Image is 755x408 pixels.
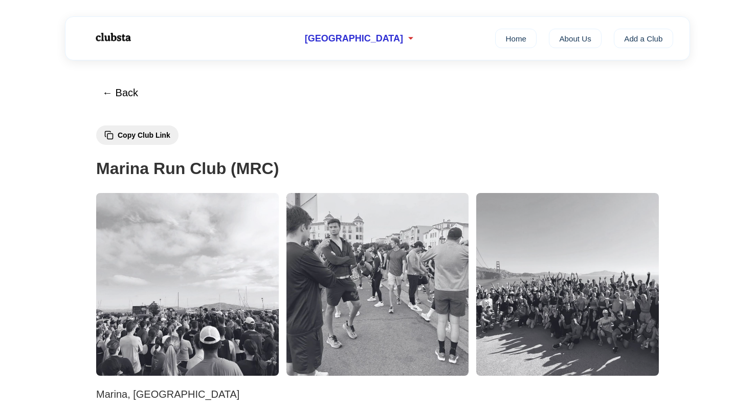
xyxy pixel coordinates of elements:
[96,81,144,105] button: ← Back
[495,29,537,48] a: Home
[96,386,659,402] p: Marina, [GEOGRAPHIC_DATA]
[96,125,179,145] button: Copy Club Link
[549,29,602,48] a: About Us
[96,193,279,376] img: Marina Run Club (MRC) 1
[96,156,659,182] h1: Marina Run Club (MRC)
[476,193,659,376] img: Marina Run Club (MRC) 3
[82,25,143,50] img: Logo
[614,29,673,48] a: Add a Club
[305,33,403,44] span: [GEOGRAPHIC_DATA]
[286,193,469,376] img: Marina Run Club (MRC) 2
[118,131,170,139] span: Copy Club Link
